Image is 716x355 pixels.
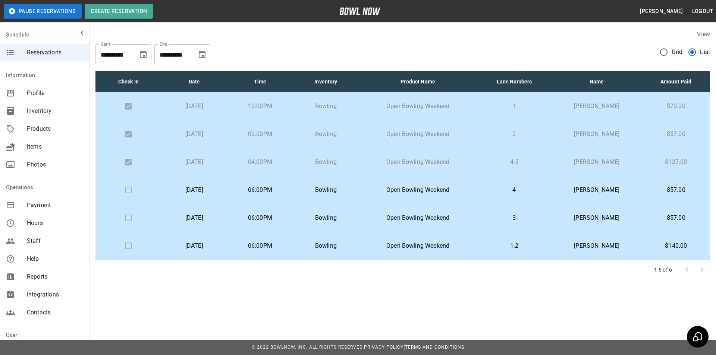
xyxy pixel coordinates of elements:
p: [DATE] [167,241,222,250]
th: Check In [95,71,161,92]
span: Products [27,124,84,133]
th: Lane Numbers [477,71,552,92]
p: [DATE] [167,130,222,139]
button: Choose date, selected date is Aug 31, 2025 [195,47,210,62]
p: 12:00PM [233,102,287,111]
p: Bowling [299,130,353,139]
span: Payment [27,201,84,210]
a: Terms and Conditions [405,345,464,350]
p: Bowling [299,102,353,111]
span: Contacts [27,308,84,317]
p: [PERSON_NAME] [558,186,636,194]
p: Open Bowling Weekend [365,130,471,139]
p: 06:00PM [233,186,287,194]
p: [DATE] [167,213,222,222]
p: Open Bowling Weekend [365,213,471,222]
p: $57.00 [648,213,704,222]
button: [PERSON_NAME] [637,4,686,18]
p: Open Bowling Weekend [365,241,471,250]
span: Profile [27,89,84,98]
button: Pause Reservations [4,4,82,19]
span: Inventory [27,107,84,115]
a: Privacy Policy [364,345,403,350]
p: Open Bowling Weekend [365,102,471,111]
p: $140.00 [648,241,704,250]
p: $57.00 [648,186,704,194]
th: Date [161,71,227,92]
p: [PERSON_NAME] [558,213,636,222]
p: $57.00 [648,130,704,139]
p: [DATE] [167,158,222,167]
p: [DATE] [167,102,222,111]
span: Photos [27,160,84,169]
p: [PERSON_NAME] [558,130,636,139]
p: 04:00PM [233,158,287,167]
p: Bowling [299,241,353,250]
p: Bowling [299,186,353,194]
th: Amount Paid [642,71,710,92]
p: 2 [483,130,546,139]
p: [PERSON_NAME] [558,102,636,111]
p: Open Bowling Weekend [365,158,471,167]
p: Bowling [299,213,353,222]
th: Product Name [359,71,477,92]
label: View [697,31,710,38]
p: 1-6 of 6 [654,266,672,273]
p: [PERSON_NAME] [558,241,636,250]
span: Hours [27,219,84,228]
span: List [700,48,710,57]
th: Name [552,71,642,92]
p: 02:00PM [233,130,287,139]
p: Bowling [299,158,353,167]
p: [PERSON_NAME] [558,158,636,167]
p: [DATE] [167,186,222,194]
p: 1,2 [483,241,546,250]
p: 4,5 [483,158,546,167]
p: 1 [483,102,546,111]
button: Choose date, selected date is Aug 31, 2025 [136,47,151,62]
p: Open Bowling Weekend [365,186,471,194]
span: Grid [672,48,683,57]
p: $127.00 [648,158,704,167]
span: © 2022 BowlNow, Inc. All Rights Reserved. [252,345,364,350]
span: Help [27,254,84,263]
span: Reservations [27,48,84,57]
th: Inventory [293,71,359,92]
p: $70.00 [648,102,704,111]
th: Time [227,71,293,92]
span: Reports [27,272,84,281]
p: 06:00PM [233,213,287,222]
img: logo [339,7,380,15]
button: Create Reservation [85,4,153,19]
p: 4 [483,186,546,194]
button: Logout [689,4,716,18]
span: Integrations [27,290,84,299]
span: Items [27,142,84,151]
span: Staff [27,237,84,245]
p: 3 [483,213,546,222]
p: 06:00PM [233,241,287,250]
